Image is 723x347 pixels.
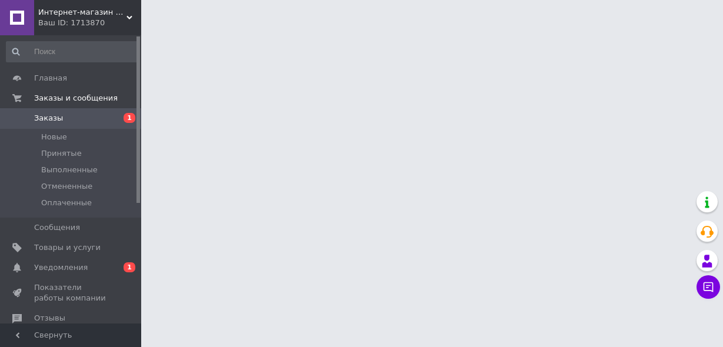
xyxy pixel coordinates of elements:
[34,93,118,104] span: Заказы и сообщения
[38,7,126,18] span: Интернет-магазин "Тэн Быт Пром"
[41,132,67,142] span: Новые
[41,181,92,192] span: Отмененные
[41,198,92,208] span: Оплаченные
[124,262,135,272] span: 1
[34,73,67,84] span: Главная
[34,262,88,273] span: Уведомления
[6,41,139,62] input: Поиск
[41,148,82,159] span: Принятые
[697,275,720,299] button: Чат с покупателем
[38,18,141,28] div: Ваш ID: 1713870
[41,165,98,175] span: Выполненные
[34,282,109,303] span: Показатели работы компании
[34,222,80,233] span: Сообщения
[34,113,63,124] span: Заказы
[34,313,65,323] span: Отзывы
[34,242,101,253] span: Товары и услуги
[124,113,135,123] span: 1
